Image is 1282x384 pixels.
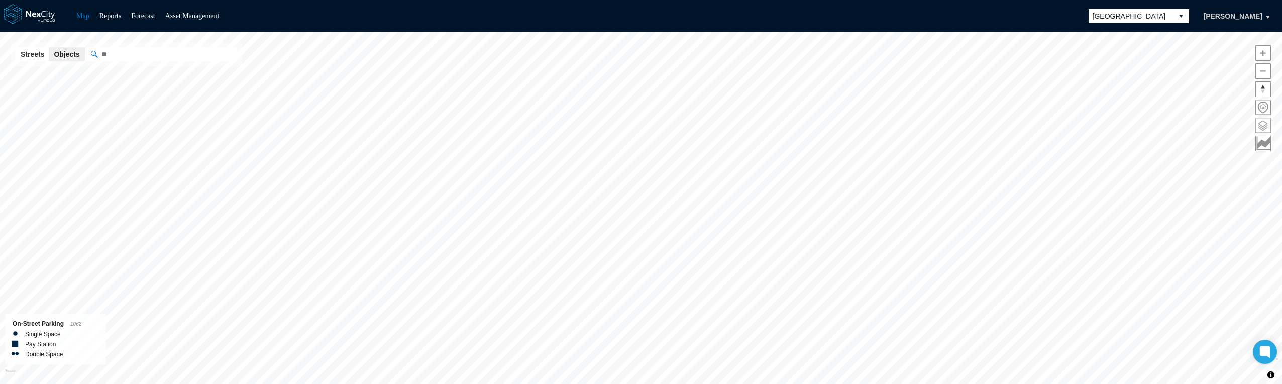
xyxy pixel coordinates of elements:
div: On-Street Parking [13,319,98,329]
span: 1062 [70,321,81,327]
button: Home [1255,100,1271,115]
button: Streets [16,47,49,61]
button: Reset bearing to north [1255,81,1271,97]
span: Reset bearing to north [1256,82,1270,97]
label: Single Space [25,329,61,339]
a: Map [76,12,89,20]
span: Objects [54,49,79,59]
span: Zoom out [1256,64,1270,78]
button: Toggle attribution [1265,369,1277,381]
a: Mapbox homepage [5,369,16,381]
button: Zoom in [1255,45,1271,61]
button: Objects [49,47,84,61]
a: Reports [99,12,122,20]
button: select [1173,9,1189,23]
span: [PERSON_NAME] [1204,11,1262,21]
a: Forecast [131,12,155,20]
button: Zoom out [1255,63,1271,79]
button: Key metrics [1255,136,1271,151]
span: Toggle attribution [1268,369,1274,380]
a: Asset Management [165,12,220,20]
span: Zoom in [1256,46,1270,60]
label: Pay Station [25,339,56,349]
span: Streets [21,49,44,59]
button: [PERSON_NAME] [1193,8,1273,25]
span: [GEOGRAPHIC_DATA] [1093,11,1169,21]
label: Double Space [25,349,63,359]
button: Layers management [1255,118,1271,133]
